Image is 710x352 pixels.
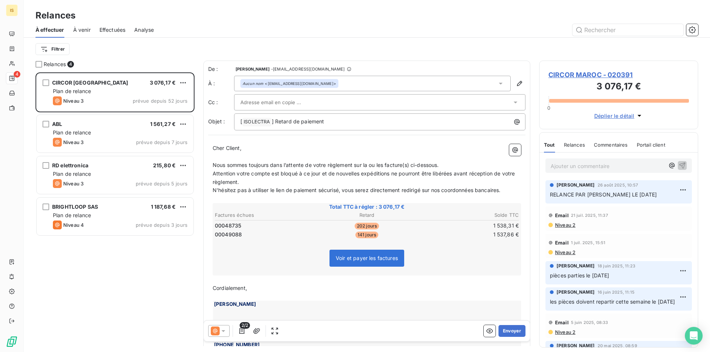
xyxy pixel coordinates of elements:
[555,212,569,218] span: Email
[550,272,609,278] span: pièces parties le [DATE]
[6,336,18,348] img: Logo LeanPay
[592,112,646,120] button: Déplier le détail
[213,170,516,185] span: Attention votre compte est bloqué à ce jour et de nouvelles expéditions ne pourront être libérées...
[418,211,519,219] th: Solde TTC
[555,240,569,246] span: Email
[73,26,91,34] span: À venir
[554,249,575,255] span: Niveau 2
[554,329,575,335] span: Niveau 2
[498,325,525,337] button: Envoyer
[14,71,20,78] span: 4
[555,319,569,325] span: Email
[53,212,91,218] span: Plan de relance
[136,222,187,228] span: prévue depuis 3 jours
[240,322,250,329] span: 2/2
[134,26,154,34] span: Analyse
[637,142,665,148] span: Portail client
[598,264,635,268] span: 18 juin 2025, 11:23
[598,344,637,348] span: 20 mai 2025, 08:59
[547,105,550,111] span: 0
[35,72,195,352] div: grid
[213,285,247,291] span: Cordialement,
[550,298,675,305] span: les pièces doivent repartir cette semaine le [DATE]
[99,26,126,34] span: Effectuées
[557,182,595,188] span: [PERSON_NAME]
[150,121,176,127] span: 1 561,27 €
[243,81,336,86] div: <[EMAIL_ADDRESS][DOMAIN_NAME]>
[557,289,595,295] span: [PERSON_NAME]
[52,121,62,127] span: ABL
[557,342,595,349] span: [PERSON_NAME]
[557,263,595,269] span: [PERSON_NAME]
[336,255,398,261] span: Voir et payer les factures
[63,139,84,145] span: Niveau 3
[548,70,689,80] span: CIRCOR MAROC - 020391
[571,240,606,245] span: 1 juil. 2025, 15:51
[153,162,176,168] span: 215,80 €
[550,191,657,198] span: RELANCE PAR [PERSON_NAME] LE [DATE]
[240,118,242,124] span: [
[214,211,315,219] th: Factures échues
[418,230,519,239] td: 1 537,86 €
[572,24,683,36] input: Rechercher
[571,320,608,325] span: 5 juin 2025, 08:33
[214,203,520,211] span: Total TTC à régler : 3 076,17 €
[215,222,241,229] span: 00048735
[272,118,324,124] span: ] Retard de paiement
[240,97,320,108] input: Adresse email en copie ...
[355,223,379,229] span: 202 jours
[52,162,88,168] span: RD elettronica
[554,222,575,228] span: Niveau 2
[598,183,638,187] span: 26 août 2025, 10:57
[53,129,91,136] span: Plan de relance
[208,99,234,106] label: Cc :
[136,181,187,187] span: prévue depuis 5 jours
[208,65,234,73] span: De :
[44,61,66,68] span: Relances
[6,4,18,16] div: IS
[598,290,635,294] span: 16 juin 2025, 11:15
[35,43,70,55] button: Filtrer
[564,142,585,148] span: Relances
[53,88,91,94] span: Plan de relance
[63,222,84,228] span: Niveau 4
[571,213,608,218] span: 21 juil. 2025, 11:37
[548,80,689,95] h3: 3 076,17 €
[35,9,75,22] h3: Relances
[208,118,225,124] span: Objet :
[594,142,628,148] span: Commentaires
[418,222,519,230] td: 1 538,31 €
[544,142,555,148] span: Tout
[150,79,176,86] span: 3 076,17 €
[215,231,242,238] span: 00049088
[236,67,270,71] span: [PERSON_NAME]
[35,26,64,34] span: À effectuer
[243,81,263,86] em: Aucun nom
[133,98,187,104] span: prévue depuis 52 jours
[136,139,187,145] span: prévue depuis 7 jours
[208,80,234,87] label: À :
[53,171,91,177] span: Plan de relance
[213,187,501,193] span: N'hésitez pas à utiliser le lien de paiement sécurisé, vous serez directement redirigé sur nos co...
[213,162,439,168] span: Nous sommes toujours dans l’attente de votre règlement sur la ou les facture(s) ci-dessous.
[63,98,84,104] span: Niveau 3
[243,118,271,126] span: ISOLECTRA
[271,67,345,71] span: - [EMAIL_ADDRESS][DOMAIN_NAME]
[685,327,703,345] div: Open Intercom Messenger
[213,145,241,151] span: Cher Client,
[594,112,635,120] span: Déplier le détail
[52,79,128,86] span: CIRCOR [GEOGRAPHIC_DATA]
[316,211,417,219] th: Retard
[151,204,176,210] span: 1 187,68 €
[63,181,84,187] span: Niveau 3
[355,232,378,238] span: 141 jours
[67,61,74,68] span: 4
[52,204,98,210] span: BRIGHTLOOP SAS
